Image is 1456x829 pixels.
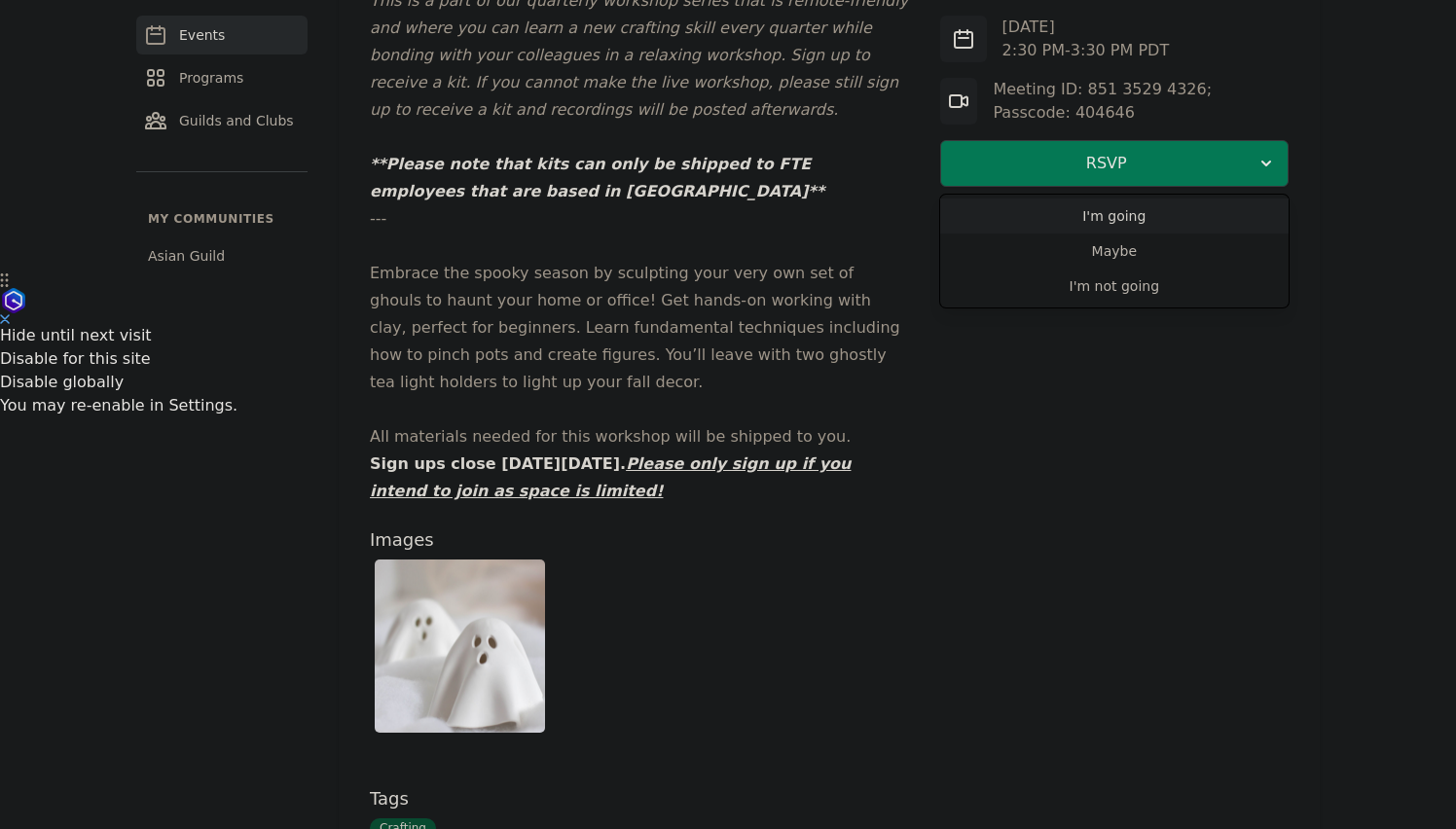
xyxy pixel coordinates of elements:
[957,152,1256,175] span: RSVP
[1002,16,1170,39] p: [DATE]
[940,198,1289,234] a: I'm going
[370,205,909,233] p: ---
[940,140,1289,187] button: RSVP
[179,25,225,45] span: Events
[940,195,1289,307] div: RSVP
[370,155,824,200] em: **Please note that kits can only be shipped to FTE employees that are based in [GEOGRAPHIC_DATA]**
[370,260,909,396] p: Embrace the spooky season by sculpting your very own set of ghouls to haunt your home or office! ...
[148,246,225,266] span: Asian Guild
[993,80,1212,122] a: Meeting ID: 851 3529 4326; Passcode: 404646
[136,16,308,273] nav: Sidebar
[370,454,851,500] strong: Sign ups close [DATE][DATE].
[179,111,294,130] span: Guilds and Clubs
[370,787,909,811] h3: Tags
[370,528,909,552] h3: Images
[370,423,909,451] p: All materials needed for this workshop will be shipped to you.
[375,559,545,733] img: Screenshot%202025-08-18%20at%2011.44.36%E2%80%AFAM.png
[1002,39,1170,62] p: 2:30 PM - 3:30 PM PDT
[940,269,1289,304] a: I'm not going
[136,211,308,227] p: My communities
[136,16,308,54] a: Events
[940,234,1289,269] a: Maybe
[136,101,308,140] a: Guilds and Clubs
[136,58,308,97] a: Programs
[136,238,308,273] a: Asian Guild
[179,68,243,88] span: Programs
